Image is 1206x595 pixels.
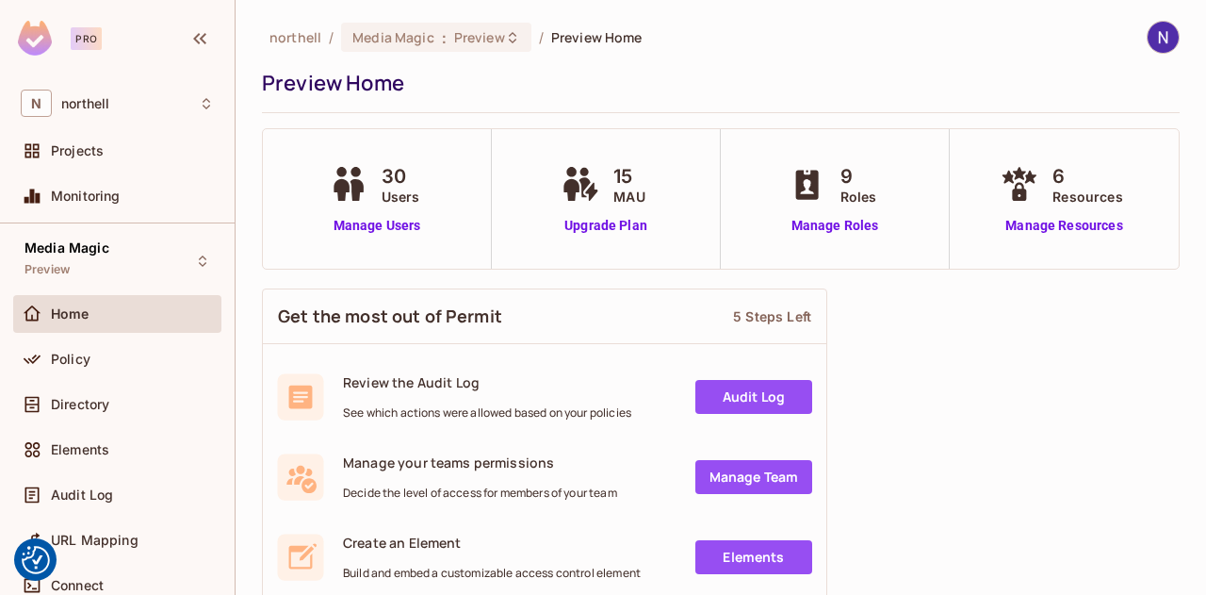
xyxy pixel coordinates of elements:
[343,373,631,391] span: Review the Audit Log
[441,30,448,45] span: :
[24,262,70,277] span: Preview
[343,566,641,581] span: Build and embed a customizable access control element
[382,187,420,207] span: Users
[51,578,104,593] span: Connect
[21,90,52,117] span: N
[71,27,102,50] div: Pro
[51,143,104,158] span: Projects
[278,305,502,328] span: Get the most out of Permit
[343,486,617,501] span: Decide the level of access for members of your team
[325,216,430,236] a: Manage Users
[1052,187,1122,207] span: Resources
[269,28,321,46] span: the active workspace
[343,405,631,421] span: See which actions were allowed based on your policies
[51,488,113,503] span: Audit Log
[262,69,1170,97] div: Preview Home
[24,240,109,256] span: Media Magic
[61,96,109,111] span: Workspace: northell
[51,397,109,412] span: Directory
[329,28,334,46] li: /
[343,534,641,552] span: Create an Element
[840,162,877,190] span: 9
[51,442,109,457] span: Elements
[51,533,139,548] span: URL Mapping
[557,216,654,236] a: Upgrade Plan
[551,28,643,46] span: Preview Home
[51,352,90,367] span: Policy
[51,189,121,204] span: Monitoring
[539,28,544,46] li: /
[352,28,433,46] span: Media Magic
[695,540,812,574] a: Elements
[382,162,420,190] span: 30
[51,306,90,322] span: Home
[613,187,644,207] span: MAU
[22,546,50,574] button: Consent Preferences
[784,216,887,236] a: Manage Roles
[1148,22,1179,53] img: Nigel Charlton
[695,460,812,494] a: Manage Team
[840,187,877,207] span: Roles
[996,216,1132,236] a: Manage Resources
[1052,162,1122,190] span: 6
[343,454,617,471] span: Manage your teams permissions
[454,28,505,46] span: Preview
[695,380,812,414] a: Audit Log
[613,162,644,190] span: 15
[22,546,50,574] img: Revisit consent button
[18,21,52,56] img: SReyMgAAAABJRU5ErkJggg==
[733,307,811,325] div: 5 Steps Left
